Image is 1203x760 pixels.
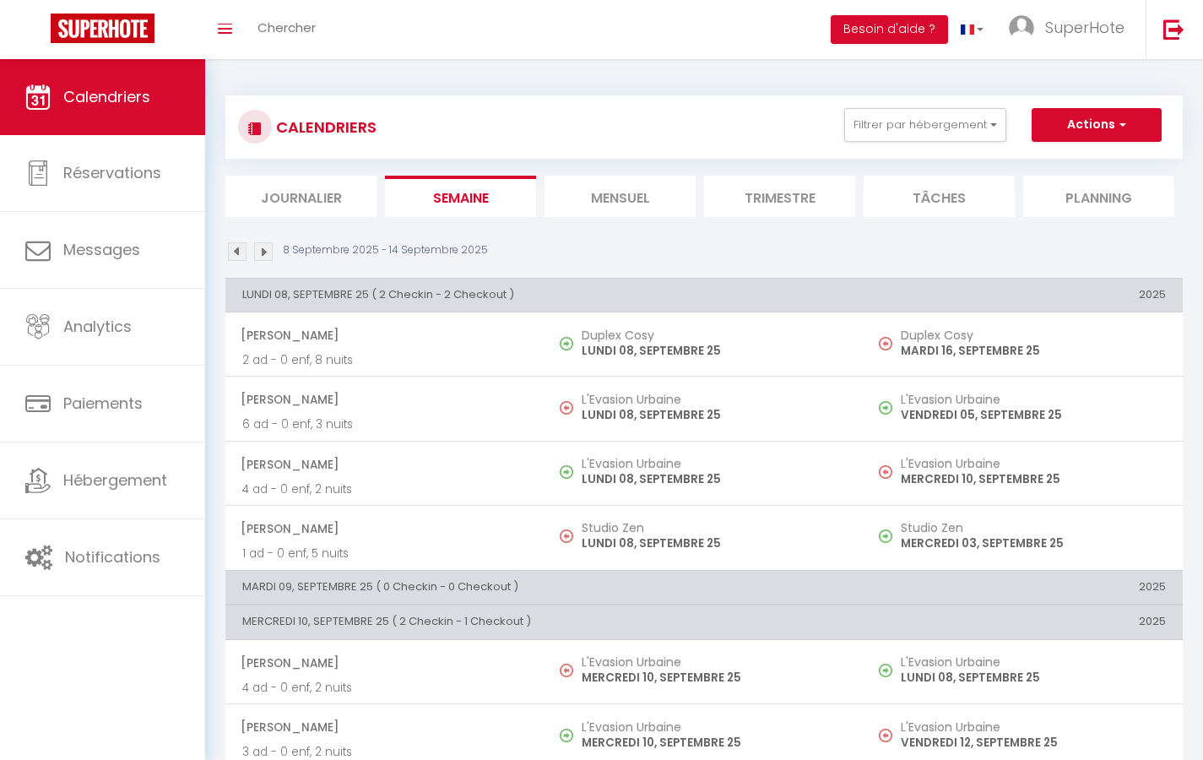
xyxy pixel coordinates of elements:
img: NO IMAGE [560,401,573,415]
h3: CALENDRIERS [272,108,377,146]
button: Filtrer par hébergement [844,108,1006,142]
img: NO IMAGE [879,465,892,479]
span: Chercher [257,19,316,36]
img: Super Booking [51,14,154,43]
span: [PERSON_NAME] [241,513,528,545]
span: Paiements [63,393,143,414]
img: NO IMAGE [560,529,573,543]
img: NO IMAGE [879,337,892,350]
img: ... [1009,15,1034,41]
img: logout [1163,19,1184,40]
h5: Studio Zen [582,521,847,535]
p: MERCREDI 10, SEPTEMBRE 25 [901,470,1166,488]
img: NO IMAGE [879,401,892,415]
p: VENDREDI 05, SEPTEMBRE 25 [901,406,1166,424]
h5: Duplex Cosy [901,328,1166,342]
h5: L'Evasion Urbaine [582,655,847,669]
span: Analytics [63,316,132,337]
span: SuperHote [1045,17,1124,38]
img: NO IMAGE [879,729,892,742]
p: MERCREDI 10, SEPTEMBRE 25 [582,734,847,752]
th: 2025 [864,605,1183,639]
p: 1 ad - 0 enf, 5 nuits [242,545,528,562]
p: LUNDI 08, SEPTEMBRE 25 [582,535,847,552]
span: [PERSON_NAME] [241,448,528,480]
h5: L'Evasion Urbaine [901,457,1166,470]
button: Ouvrir le widget de chat LiveChat [14,7,64,57]
p: 8 Septembre 2025 - 14 Septembre 2025 [283,242,488,258]
th: MARDI 09, SEPTEMBRE 25 ( 0 Checkin - 0 Checkout ) [225,570,864,604]
h5: L'Evasion Urbaine [901,655,1166,669]
p: MARDI 16, SEPTEMBRE 25 [901,342,1166,360]
li: Trimestre [704,176,855,217]
p: LUNDI 08, SEPTEMBRE 25 [582,470,847,488]
span: Hébergement [63,470,167,491]
p: LUNDI 08, SEPTEMBRE 25 [582,342,847,360]
span: [PERSON_NAME] [241,647,528,679]
h5: L'Evasion Urbaine [901,393,1166,406]
th: 2025 [864,278,1183,312]
li: Journalier [225,176,377,217]
img: NO IMAGE [879,664,892,677]
p: VENDREDI 12, SEPTEMBRE 25 [901,734,1166,752]
span: Messages [63,239,140,260]
p: 6 ad - 0 enf, 3 nuits [242,415,528,433]
button: Actions [1032,108,1162,142]
th: 2025 [864,570,1183,604]
p: 4 ad - 0 enf, 2 nuits [242,679,528,697]
button: Besoin d'aide ? [831,15,948,44]
li: Planning [1023,176,1174,217]
h5: L'Evasion Urbaine [582,393,847,406]
h5: L'Evasion Urbaine [901,720,1166,734]
li: Tâches [864,176,1015,217]
th: LUNDI 08, SEPTEMBRE 25 ( 2 Checkin - 2 Checkout ) [225,278,864,312]
span: [PERSON_NAME] [241,319,528,351]
span: Réservations [63,162,161,183]
h5: Studio Zen [901,521,1166,535]
h5: L'Evasion Urbaine [582,457,847,470]
p: 2 ad - 0 enf, 8 nuits [242,351,528,369]
span: Calendriers [63,86,150,107]
li: Semaine [385,176,536,217]
p: LUNDI 08, SEPTEMBRE 25 [582,406,847,424]
p: MERCREDI 03, SEPTEMBRE 25 [901,535,1166,552]
img: NO IMAGE [560,664,573,677]
span: [PERSON_NAME] [241,711,528,743]
p: 4 ad - 0 enf, 2 nuits [242,480,528,498]
h5: L'Evasion Urbaine [582,720,847,734]
li: Mensuel [545,176,696,217]
th: MERCREDI 10, SEPTEMBRE 25 ( 2 Checkin - 1 Checkout ) [225,605,864,639]
span: [PERSON_NAME] [241,383,528,415]
h5: Duplex Cosy [582,328,847,342]
img: NO IMAGE [879,529,892,543]
p: LUNDI 08, SEPTEMBRE 25 [901,669,1166,687]
span: Notifications [65,546,160,567]
p: MERCREDI 10, SEPTEMBRE 25 [582,669,847,687]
